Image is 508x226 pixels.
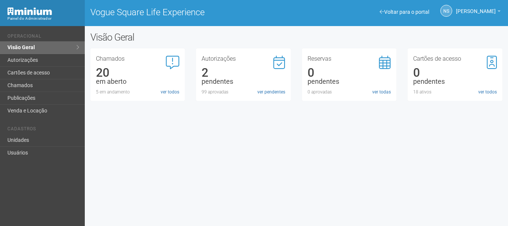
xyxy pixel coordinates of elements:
[202,89,285,95] div: 99 aprovadas
[308,56,391,62] h3: Reservas
[202,69,285,76] div: 2
[257,89,285,95] a: ver pendentes
[202,56,285,62] h3: Autorizações
[372,89,391,95] a: ver todas
[308,78,391,85] div: pendentes
[380,9,429,15] a: Voltar para o portal
[7,7,52,15] img: Minium
[7,15,79,22] div: Painel do Administrador
[478,89,497,95] a: ver todos
[456,1,496,14] span: Nicolle Silva
[308,89,391,95] div: 0 aprovadas
[413,69,497,76] div: 0
[440,5,452,17] a: NS
[7,126,79,134] li: Cadastros
[96,56,180,62] h3: Chamados
[456,9,501,15] a: [PERSON_NAME]
[413,56,497,62] h3: Cartões de acesso
[90,32,255,43] h2: Visão Geral
[96,78,180,85] div: em aberto
[90,7,291,17] h1: Vogue Square Life Experience
[96,69,180,76] div: 20
[7,34,79,41] li: Operacional
[413,78,497,85] div: pendentes
[96,89,180,95] div: 5 em andamento
[202,78,285,85] div: pendentes
[413,89,497,95] div: 18 ativos
[161,89,179,95] a: ver todos
[308,69,391,76] div: 0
